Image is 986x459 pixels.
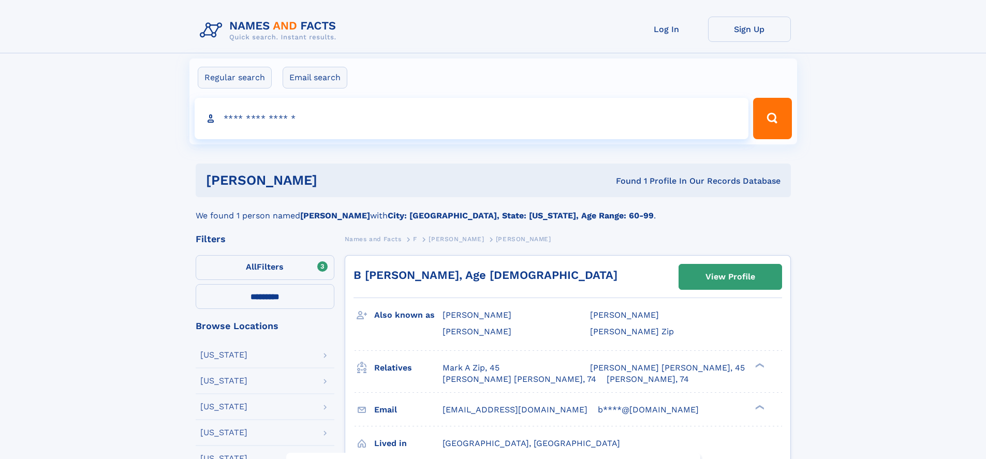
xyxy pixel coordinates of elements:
[200,428,247,437] div: [US_STATE]
[196,234,334,244] div: Filters
[374,401,443,419] h3: Email
[679,264,782,289] a: View Profile
[198,67,272,88] label: Regular search
[206,174,467,187] h1: [PERSON_NAME]
[443,405,587,414] span: [EMAIL_ADDRESS][DOMAIN_NAME]
[705,265,755,289] div: View Profile
[429,232,484,245] a: [PERSON_NAME]
[200,377,247,385] div: [US_STATE]
[590,327,674,336] span: [PERSON_NAME] Zip
[443,374,596,385] a: [PERSON_NAME] [PERSON_NAME], 74
[413,235,417,243] span: F
[374,306,443,324] h3: Also known as
[345,232,402,245] a: Names and Facts
[625,17,708,42] a: Log In
[607,374,689,385] a: [PERSON_NAME], 74
[200,403,247,411] div: [US_STATE]
[443,327,511,336] span: [PERSON_NAME]
[443,310,511,320] span: [PERSON_NAME]
[300,211,370,220] b: [PERSON_NAME]
[246,262,257,272] span: All
[590,362,745,374] a: [PERSON_NAME] [PERSON_NAME], 45
[283,67,347,88] label: Email search
[374,435,443,452] h3: Lived in
[753,404,765,410] div: ❯
[374,359,443,377] h3: Relatives
[413,232,417,245] a: F
[443,438,620,448] span: [GEOGRAPHIC_DATA], [GEOGRAPHIC_DATA]
[195,98,749,139] input: search input
[708,17,791,42] a: Sign Up
[196,255,334,280] label: Filters
[443,362,499,374] a: Mark A Zip, 45
[466,175,781,187] div: Found 1 Profile In Our Records Database
[496,235,551,243] span: [PERSON_NAME]
[429,235,484,243] span: [PERSON_NAME]
[196,17,345,45] img: Logo Names and Facts
[200,351,247,359] div: [US_STATE]
[354,269,617,282] a: B [PERSON_NAME], Age [DEMOGRAPHIC_DATA]
[590,310,659,320] span: [PERSON_NAME]
[388,211,654,220] b: City: [GEOGRAPHIC_DATA], State: [US_STATE], Age Range: 60-99
[753,362,765,368] div: ❯
[753,98,791,139] button: Search Button
[196,197,791,222] div: We found 1 person named with .
[196,321,334,331] div: Browse Locations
